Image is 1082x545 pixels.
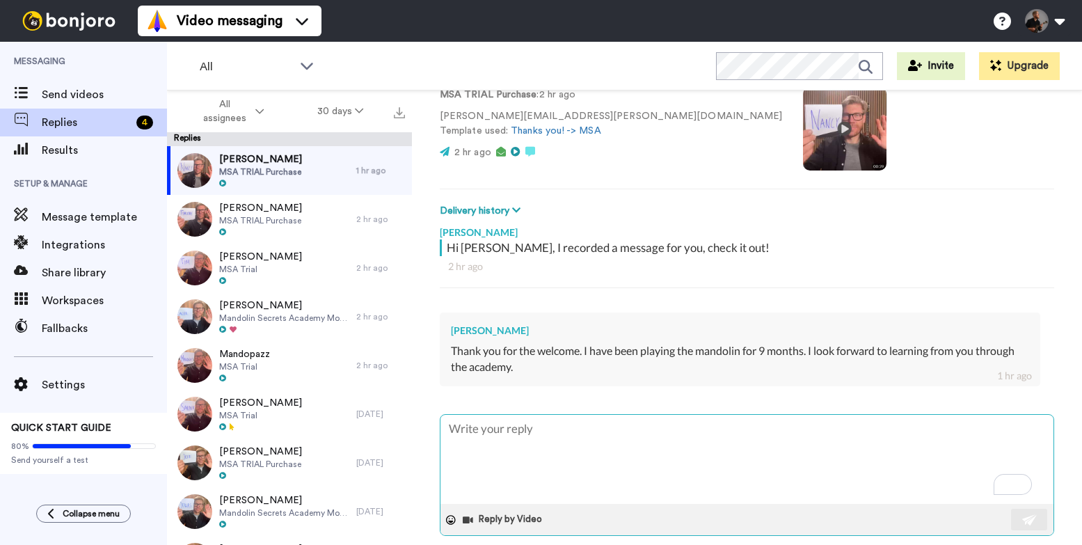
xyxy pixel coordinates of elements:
[454,148,491,157] span: 2 hr ago
[356,214,405,225] div: 2 hr ago
[219,445,302,459] span: [PERSON_NAME]
[167,132,412,146] div: Replies
[897,52,965,80] button: Invite
[170,92,291,131] button: All assignees
[219,250,302,264] span: [PERSON_NAME]
[167,390,412,439] a: [PERSON_NAME]MSA Trial[DATE]
[440,203,525,219] button: Delivery history
[177,348,212,383] img: 9de297fb-5d6e-40cc-84f6-41b9e6805f72-thumb.jpg
[146,10,168,32] img: vm-color.svg
[177,494,212,529] img: 6e1d5c96-7415-4f10-8361-ba1540be74a3-thumb.jpg
[447,239,1051,256] div: Hi [PERSON_NAME], I recorded a message for you, check it out!
[167,195,412,244] a: [PERSON_NAME]MSA TRIAL Purchase2 hr ago
[356,360,405,371] div: 2 hr ago
[11,441,29,452] span: 80%
[356,165,405,176] div: 1 hr ago
[219,313,349,324] span: Mandolin Secrets Academy Monthly
[448,260,1046,274] div: 2 hr ago
[997,369,1032,383] div: 1 hr ago
[36,505,131,523] button: Collapse menu
[440,90,536,100] strong: MSA TRIAL Purchase
[440,219,1054,239] div: [PERSON_NAME]
[1022,514,1037,526] img: send-white.svg
[167,341,412,390] a: MandopazzMSA Trial2 hr ago
[461,510,546,530] button: Reply by Video
[17,11,121,31] img: bj-logo-header-white.svg
[167,487,412,536] a: [PERSON_NAME]Mandolin Secrets Academy Monthly[DATE]
[42,264,167,281] span: Share library
[219,215,302,226] span: MSA TRIAL Purchase
[177,397,212,432] img: 0833f296-3ad3-4dae-acf4-581133103bcf-thumb.jpg
[42,320,167,337] span: Fallbacks
[42,209,167,226] span: Message template
[451,324,1029,338] div: [PERSON_NAME]
[136,116,153,129] div: 4
[219,201,302,215] span: [PERSON_NAME]
[451,343,1029,375] div: Thank you for the welcome. I have been playing the mandolin for 9 months. I look forward to learn...
[42,237,167,253] span: Integrations
[167,439,412,487] a: [PERSON_NAME]MSA TRIAL Purchase[DATE]
[42,114,131,131] span: Replies
[177,299,212,334] img: 26a7d0e8-30a2-45bf-867c-98c2585e2dbd-thumb.jpg
[167,146,412,195] a: [PERSON_NAME]MSA TRIAL Purchase1 hr ago
[219,264,302,275] span: MSA Trial
[979,52,1060,80] button: Upgrade
[356,262,405,274] div: 2 hr ago
[42,142,167,159] span: Results
[177,445,212,480] img: 898829c5-7b89-4dd5-b077-2ba764afe4aa-thumb.jpg
[196,97,253,125] span: All assignees
[511,126,600,136] a: Thanks you! -> MSA
[219,152,302,166] span: [PERSON_NAME]
[356,506,405,517] div: [DATE]
[177,251,212,285] img: ccbfe3ee-6c6b-4693-937b-84590b3bf23a-thumb.jpg
[219,299,349,313] span: [PERSON_NAME]
[42,292,167,309] span: Workspaces
[167,292,412,341] a: [PERSON_NAME]Mandolin Secrets Academy Monthly2 hr ago
[219,166,302,177] span: MSA TRIAL Purchase
[42,86,167,103] span: Send videos
[177,11,283,31] span: Video messaging
[440,109,782,139] p: [PERSON_NAME][EMAIL_ADDRESS][PERSON_NAME][DOMAIN_NAME] Template used:
[440,415,1053,504] textarea: To enrich screen reader interactions, please activate Accessibility in Grammarly extension settings
[356,457,405,468] div: [DATE]
[219,459,302,470] span: MSA TRIAL Purchase
[394,107,405,118] img: export.svg
[11,423,111,433] span: QUICK START GUIDE
[356,311,405,322] div: 2 hr ago
[390,101,409,122] button: Export all results that match these filters now.
[167,244,412,292] a: [PERSON_NAME]MSA Trial2 hr ago
[219,507,349,519] span: Mandolin Secrets Academy Monthly
[219,361,270,372] span: MSA Trial
[219,396,302,410] span: [PERSON_NAME]
[200,58,293,75] span: All
[42,377,167,393] span: Settings
[63,508,120,519] span: Collapse menu
[219,410,302,421] span: MSA Trial
[177,202,212,237] img: 18bca066-17cd-46c2-b333-12dbb52f2e6d-thumb.jpg
[11,455,156,466] span: Send yourself a test
[219,493,349,507] span: [PERSON_NAME]
[356,409,405,420] div: [DATE]
[291,99,390,124] button: 30 days
[440,88,782,102] p: : 2 hr ago
[219,347,270,361] span: Mandopazz
[177,153,212,188] img: 0cd925dc-947a-4ffc-90eb-2c4f1aed9c10-thumb.jpg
